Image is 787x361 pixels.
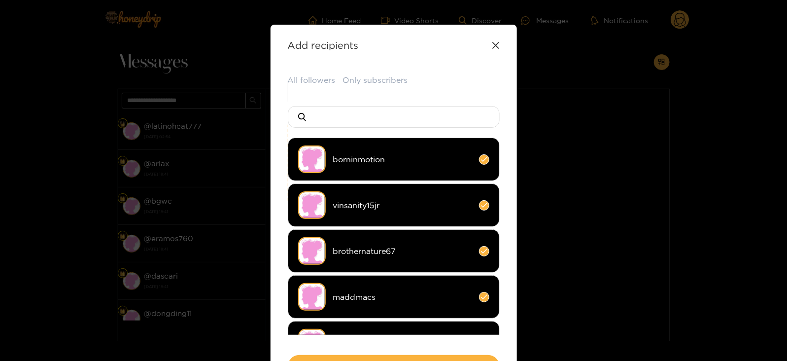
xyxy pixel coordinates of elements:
[333,200,472,211] span: vinsanity15jr
[298,283,326,311] img: no-avatar.png
[288,74,336,86] button: All followers
[288,39,359,51] strong: Add recipients
[298,237,326,265] img: no-avatar.png
[333,154,472,165] span: borninmotion
[333,246,472,257] span: brothernature67
[333,291,472,303] span: maddmacs
[298,329,326,357] img: no-avatar.png
[298,145,326,173] img: no-avatar.png
[298,191,326,219] img: no-avatar.png
[343,74,408,86] button: Only subscribers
